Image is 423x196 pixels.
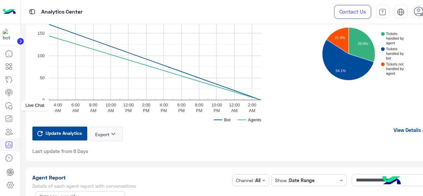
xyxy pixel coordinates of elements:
a: Contact Us [334,5,371,19]
text: 4:00 [54,102,62,107]
text: 2:00 [248,102,256,107]
text: AM [55,108,61,113]
p: Analytics Center [41,8,83,17]
text: 8:00 [195,102,203,107]
text: bot [386,57,391,60]
text: 150 [37,31,45,36]
text: 54.1% [336,69,346,73]
text: 29.9% [358,42,368,46]
a: tab [376,5,389,19]
text: 6:00 [71,102,79,107]
h1: Agent Report [32,174,230,181]
span: Update Analytics [44,129,84,137]
text: Tickets [386,32,398,36]
text: 50 [40,75,44,80]
text: handled by [386,37,404,41]
text: AM [72,108,79,113]
img: Logo [3,5,16,19]
text: PM [143,108,149,113]
img: tab [379,8,386,16]
img: tab [397,8,404,16]
text: AM [107,108,114,113]
text: Tickets [386,47,398,51]
i: keyboard_arrow_down [109,130,117,138]
text: agent [386,72,395,76]
img: 317874714732967 [3,29,15,41]
text: 6:00 [177,102,185,107]
text: PM [213,108,220,113]
text: agent [386,41,395,45]
text: PM [125,108,132,113]
text: 10:00 [105,102,116,107]
text: AM [231,108,238,113]
text: handled by [386,52,404,56]
text: Agents [248,117,261,122]
text: 8:00 [89,102,97,107]
h5: Details of each agent report with conversations [32,183,230,189]
img: hulul-logo.png [380,170,403,193]
text: PM [160,108,167,113]
button: Exportkeyboard_arrow_down [90,127,123,141]
text: PM [178,108,185,113]
button: Update Analytics [32,127,87,140]
div: Live Chat [20,100,49,111]
text: 15.9% [335,36,345,40]
text: 100 [37,53,45,58]
text: 12:00 [123,102,134,107]
text: 12:00 [229,102,240,107]
text: 4:00 [160,102,168,107]
text: Tickets not [386,62,404,66]
text: Bot [224,117,231,122]
span: Last update from 6 Days [32,148,88,154]
text: handled by [386,67,404,71]
text: 2:00 [142,102,150,107]
text: AM [90,108,96,113]
text: AM [249,108,255,113]
text: 10:00 [211,102,222,107]
img: tab [28,8,36,16]
text: PM [196,108,202,113]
